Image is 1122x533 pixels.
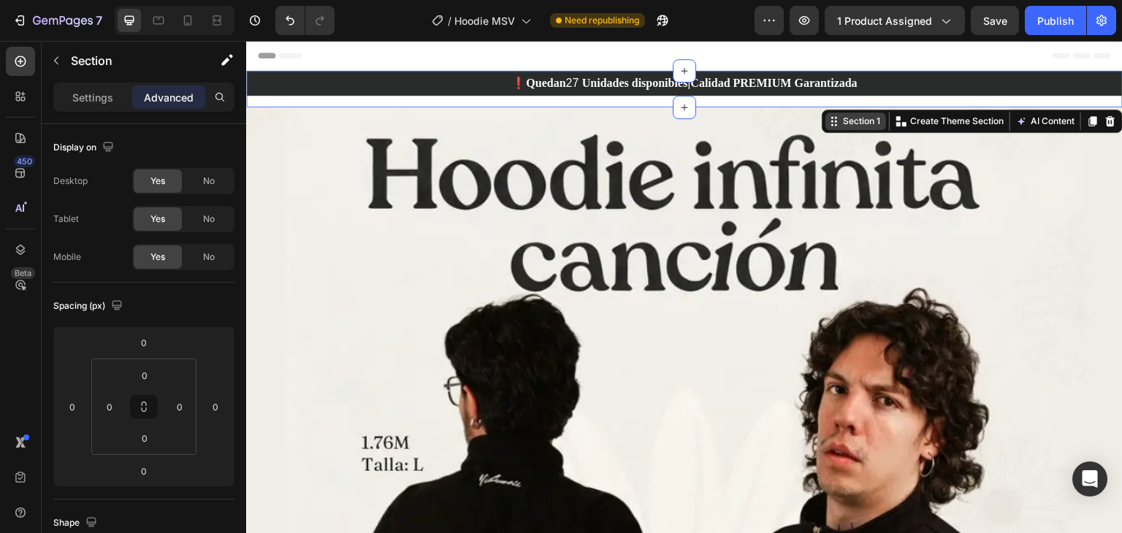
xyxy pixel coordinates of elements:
[448,13,451,28] span: /
[53,296,126,316] div: Spacing (px)
[61,396,83,418] input: 0
[150,175,165,188] span: Yes
[1072,461,1107,496] div: Open Intercom Messenger
[14,156,35,167] div: 450
[825,6,965,35] button: 1 product assigned
[205,396,226,418] input: 0
[11,267,35,279] div: Beta
[203,175,215,188] span: No
[96,12,102,29] p: 7
[275,6,335,35] div: Undo/Redo
[767,72,831,89] button: AI Content
[129,331,159,353] input: 0
[971,6,1019,35] button: Save
[53,175,88,188] div: Desktop
[594,74,637,87] div: Section 1
[150,250,165,264] span: Yes
[129,460,159,482] input: 0
[99,396,121,418] input: 0px
[664,74,757,87] p: Create Theme Section
[53,138,117,158] div: Display on
[53,250,81,264] div: Mobile
[203,250,215,264] span: No
[837,13,932,28] span: 1 product assigned
[150,212,165,226] span: Yes
[144,90,194,105] p: Advanced
[130,364,159,386] input: 0px
[246,41,1122,533] iframe: Design area
[983,15,1007,27] span: Save
[72,90,113,105] p: Settings
[1025,6,1086,35] button: Publish
[1037,13,1074,28] div: Publish
[53,212,79,226] div: Tablet
[565,14,639,27] span: Need republishing
[6,6,109,35] button: 7
[71,52,191,69] p: Section
[169,396,191,418] input: 0px
[454,13,515,28] span: Hoodie MSV
[203,212,215,226] span: No
[130,427,159,449] input: 0px
[53,513,100,533] div: Shape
